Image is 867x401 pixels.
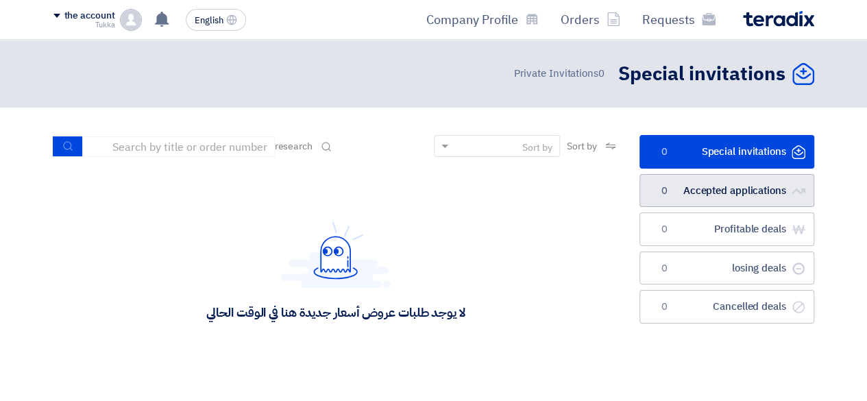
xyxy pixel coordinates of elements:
[631,3,726,36] a: Requests
[661,186,668,196] font: 0
[639,212,814,246] a: Profitable deals0
[714,221,785,236] font: Profitable deals
[275,139,313,154] font: research
[186,9,246,31] button: English
[83,136,275,157] input: Search by title or order number
[206,304,465,320] div: لا يوجد طلبات عروض أسعار جديدة هنا في الوقت الحالي
[661,302,668,312] font: 0
[639,290,814,324] a: Cancelled deals0
[713,299,786,314] font: Cancelled deals
[683,183,786,198] font: Accepted applications
[661,224,668,234] font: 0
[661,263,668,274] font: 0
[661,147,668,157] font: 0
[642,10,695,29] font: Requests
[639,135,814,169] a: Special invitations0
[743,11,814,27] img: Teradix logo
[639,174,814,208] a: Accepted applications0
[618,60,785,88] font: Special invitations
[95,19,115,31] font: Tukka
[522,141,552,155] font: Sort by
[639,252,814,285] a: losing deals0
[701,144,785,159] font: Special invitations
[120,9,142,31] img: profile_test.png
[281,221,391,288] img: Hello
[567,139,596,154] font: Sort by
[64,8,115,23] font: the account
[561,10,600,29] font: Orders
[426,10,518,29] font: Company Profile
[513,66,598,81] font: Private Invitations
[732,260,786,276] font: losing deals
[550,3,631,36] a: Orders
[195,14,223,27] font: English
[598,66,605,81] font: 0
